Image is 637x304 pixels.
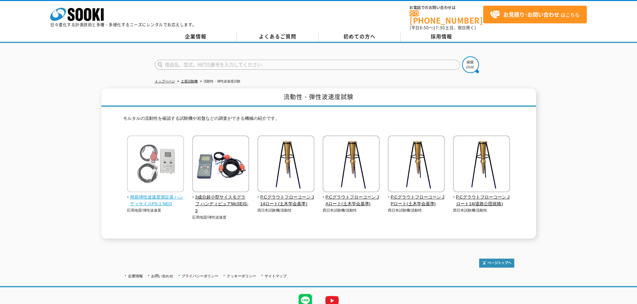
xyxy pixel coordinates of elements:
[388,208,445,213] p: 西日本試験機/流動性
[483,6,587,23] a: お見積り･お問い合わせはこちら
[192,215,249,220] p: 応用地質/弾性波速度
[453,188,510,208] a: P.Cグラウトフローコーン Jロート14(道路公団規格)
[257,188,315,208] a: P.Cグラウトフローコーン J14ロート(土木学会基準)
[199,78,240,85] li: 流動性・弾性波速度試験
[237,32,319,42] a: よくあるご質問
[388,194,445,208] span: P.Cグラウトフローコーン JPロート(土木学会基準)
[192,194,249,215] span: 3成分超小型サイスモグラフ ハンディビュアMcSEIS-3
[257,135,314,194] img: P.Cグラウトフローコーン J14ロート(土木学会基準)
[319,32,401,42] a: 初めての方へ
[323,135,380,194] img: P.Cグラウトフローコーン JAロート(土木学会基準)
[192,135,249,194] img: 3成分超小型サイスモグラフ ハンディビュアMcSEIS-3
[343,33,376,40] span: 初めての方へ
[388,135,445,194] img: P.Cグラウトフローコーン JPロート(土木学会基準)
[420,25,429,31] span: 8:50
[155,60,460,70] input: 商品名、型式、NETIS番号を入力してください
[127,188,184,208] a: 簡易弾性波速度測定器 ハンディサイスPS-1 NEO
[410,6,483,10] span: お電話でのお問い合わせは
[155,32,237,42] a: 企業情報
[101,88,536,107] h1: 流動性・弾性波速度試験
[155,79,175,83] a: トップページ
[323,194,380,208] span: P.Cグラウトフローコーン JAロート(土木学会基準)
[433,25,445,31] span: 17:30
[401,32,483,42] a: 採用情報
[127,194,184,208] span: 簡易弾性波速度測定器 ハンディサイスPS-1 NEO
[128,274,143,278] a: 企業情報
[181,79,198,83] a: 土質試験機
[127,135,184,194] img: 簡易弾性波速度測定器 ハンディサイスPS-1 NEO
[453,135,510,194] img: P.Cグラウトフローコーン Jロート14(道路公団規格)
[182,274,218,278] a: プライバシーポリシー
[50,23,197,27] p: 日々進化する計測技術と多種・多様化するニーズにレンタルでお応えします。
[462,56,479,73] img: btn_search.png
[227,274,256,278] a: クッキーポリシー
[123,115,514,125] p: モルタルの流動性を確認する試験機や岩盤などの調査ができる機械の紹介です。
[490,10,579,20] span: はこちら
[323,188,380,208] a: P.Cグラウトフローコーン JAロート(土木学会基準)
[453,208,510,213] p: 西日本試験機/流動性
[264,274,287,278] a: サイトマップ
[388,188,445,208] a: P.Cグラウトフローコーン JPロート(土木学会基準)
[503,10,559,18] strong: お見積り･お問い合わせ
[151,274,173,278] a: お問い合わせ
[127,208,184,213] p: 応用地質/弾性波速度
[257,208,315,213] p: 西日本試験機/流動性
[257,194,315,208] span: P.Cグラウトフローコーン J14ロート(土木学会基準)
[479,259,514,268] img: トップページへ
[410,10,483,24] a: [PHONE_NUMBER]
[192,188,249,215] a: 3成分超小型サイスモグラフ ハンディビュアMcSEIS-3
[453,194,510,208] span: P.Cグラウトフローコーン Jロート14(道路公団規格)
[323,208,380,213] p: 西日本試験機/流動性
[410,25,476,31] span: (平日 ～ 土日、祝日除く)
